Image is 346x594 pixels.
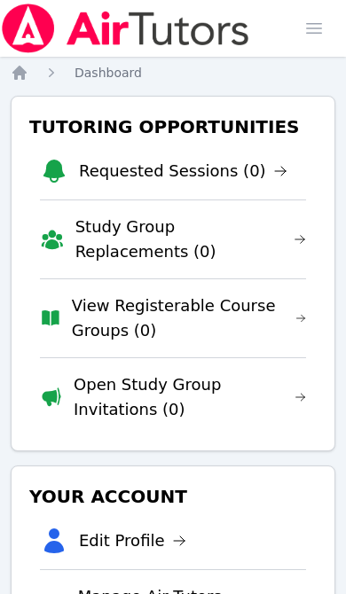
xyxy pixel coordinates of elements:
a: Requested Sessions (0) [79,159,287,184]
a: Study Group Replacements (0) [75,215,306,264]
h3: Tutoring Opportunities [26,111,320,143]
a: Dashboard [75,64,142,82]
a: View Registerable Course Groups (0) [72,293,306,343]
nav: Breadcrumb [11,64,335,82]
h3: Your Account [26,481,320,512]
a: Edit Profile [79,528,186,553]
span: Dashboard [75,66,142,80]
a: Open Study Group Invitations (0) [74,372,306,422]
